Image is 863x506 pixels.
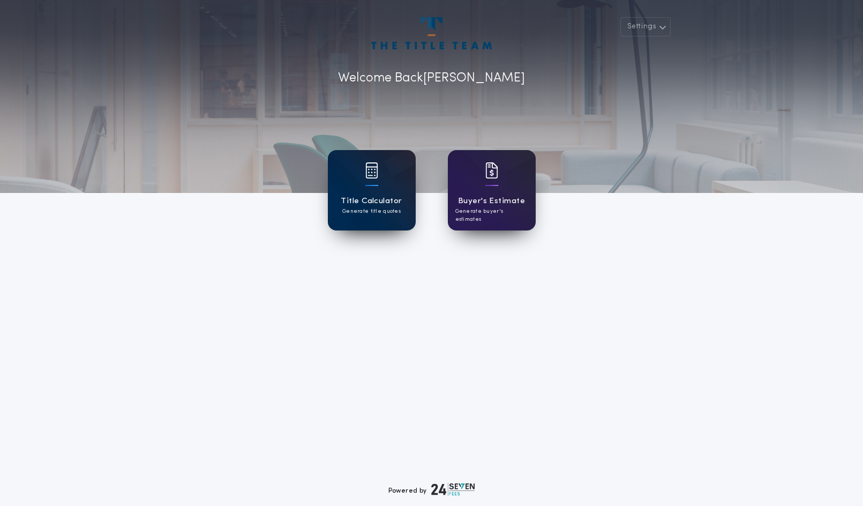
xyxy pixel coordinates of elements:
[365,162,378,178] img: card icon
[485,162,498,178] img: card icon
[458,195,525,207] h1: Buyer's Estimate
[371,17,491,49] img: account-logo
[431,483,475,496] img: logo
[388,483,475,496] div: Powered by
[342,207,401,215] p: Generate title quotes
[338,69,525,88] p: Welcome Back [PERSON_NAME]
[620,17,671,36] button: Settings
[341,195,402,207] h1: Title Calculator
[448,150,536,230] a: card iconBuyer's EstimateGenerate buyer's estimates
[455,207,528,224] p: Generate buyer's estimates
[328,150,416,230] a: card iconTitle CalculatorGenerate title quotes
